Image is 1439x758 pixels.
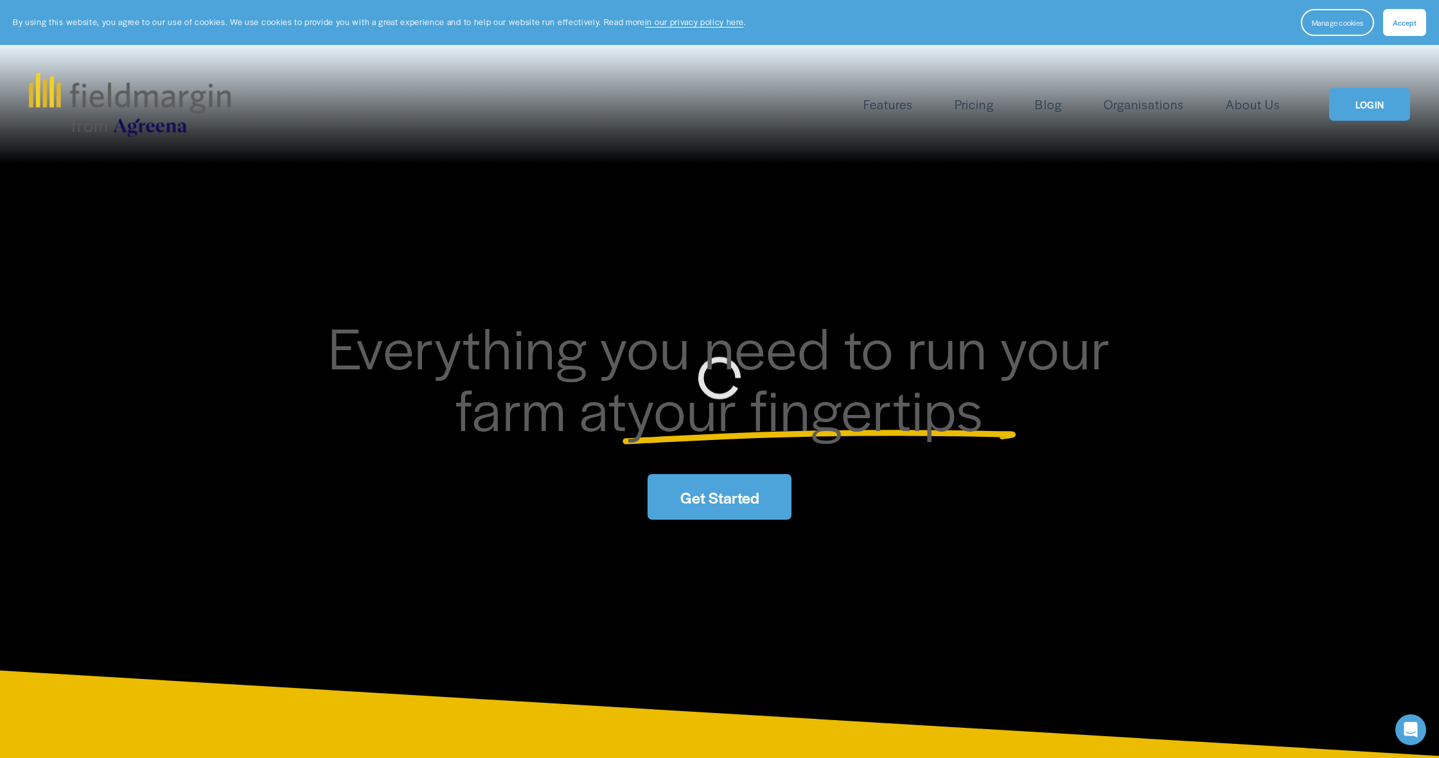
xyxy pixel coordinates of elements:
span: Accept [1393,17,1417,28]
span: Manage cookies [1312,17,1363,28]
span: your fingertips [627,367,984,448]
button: Accept [1383,9,1426,36]
p: By using this website, you agree to our use of cookies. We use cookies to provide you with a grea... [13,16,746,28]
a: in our privacy policy here [645,16,744,28]
a: LOGIN [1329,88,1410,121]
button: Manage cookies [1301,9,1374,36]
div: Open Intercom Messenger [1395,714,1426,745]
span: Features [863,95,913,114]
a: Organisations [1104,94,1184,115]
a: Get Started [648,474,791,520]
a: About Us [1226,94,1280,115]
a: Pricing [955,94,993,115]
img: fieldmargin.com [29,73,231,137]
a: folder dropdown [863,94,913,115]
a: Blog [1035,94,1061,115]
span: Everything you need to run your farm at [328,306,1124,448]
